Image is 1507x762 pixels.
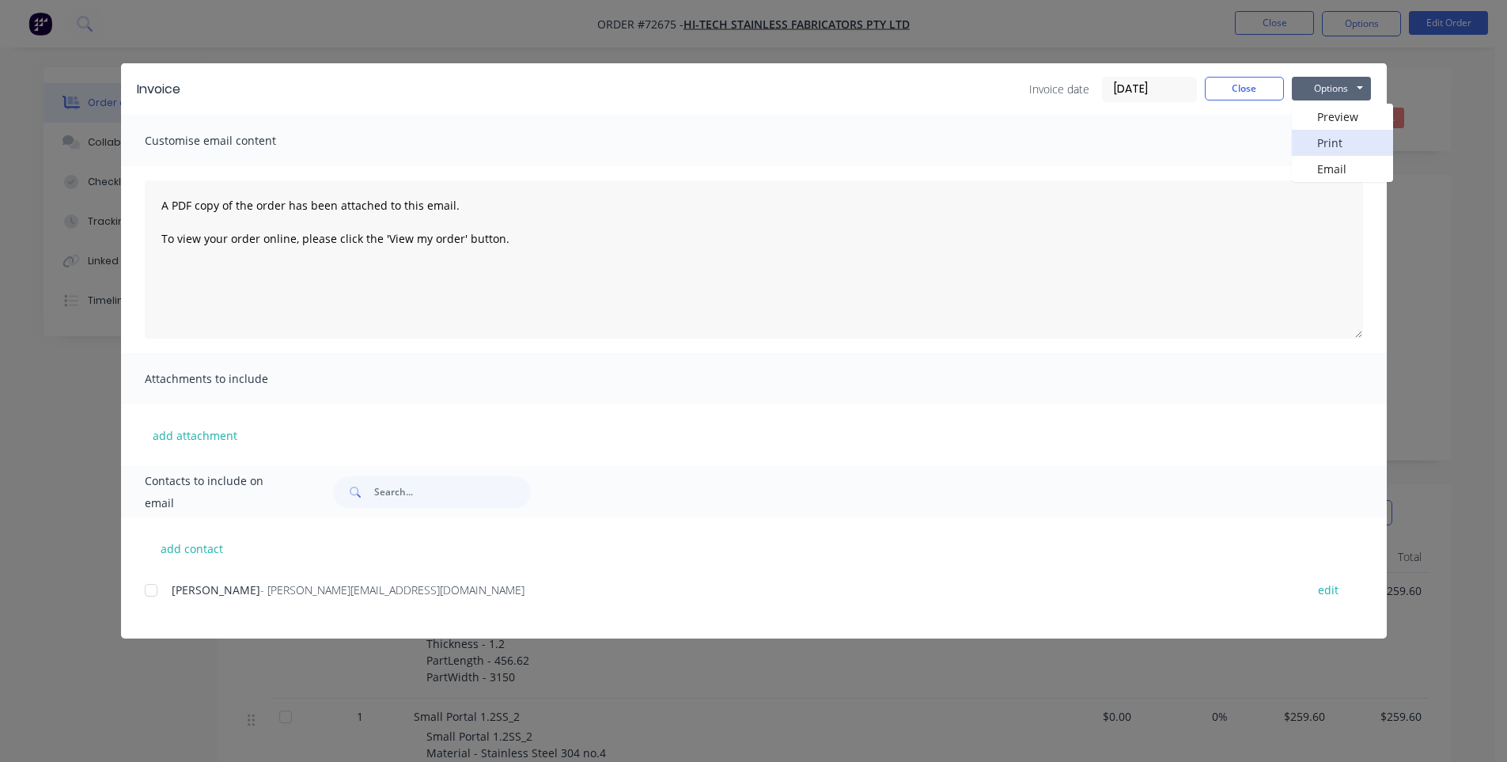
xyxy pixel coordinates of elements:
[1029,81,1089,97] span: Invoice date
[1205,77,1284,100] button: Close
[1292,104,1393,130] button: Preview
[145,180,1363,339] textarea: A PDF copy of the order has been attached to this email. To view your order online, please click ...
[145,536,240,560] button: add contact
[137,80,180,99] div: Invoice
[260,582,524,597] span: - [PERSON_NAME][EMAIL_ADDRESS][DOMAIN_NAME]
[1292,77,1371,100] button: Options
[145,368,319,390] span: Attachments to include
[145,423,245,447] button: add attachment
[172,582,260,597] span: [PERSON_NAME]
[374,476,531,508] input: Search...
[1292,130,1393,156] button: Print
[145,470,294,514] span: Contacts to include on email
[1308,579,1348,601] button: edit
[1292,156,1393,182] button: Email
[145,130,319,152] span: Customise email content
